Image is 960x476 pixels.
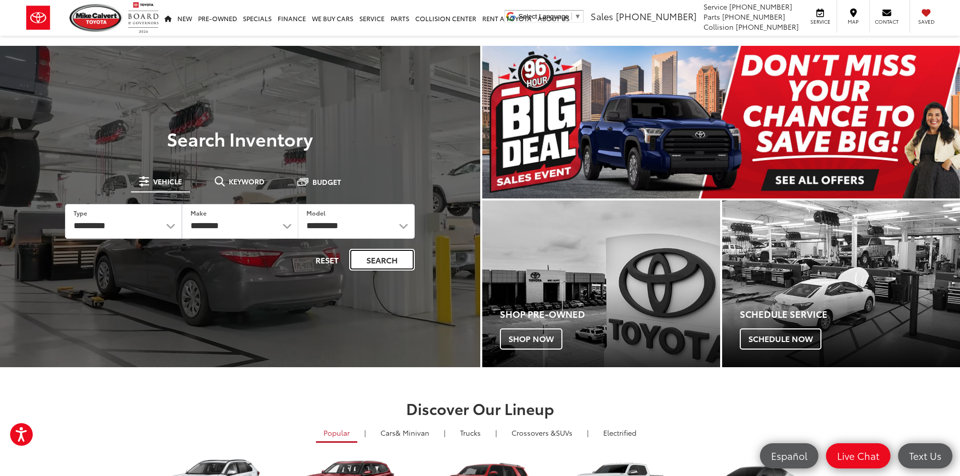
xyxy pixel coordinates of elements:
a: SUVs [504,424,580,441]
span: Service [703,2,727,12]
a: Cars [373,424,437,441]
span: Sales [591,10,613,23]
a: Shop Pre-Owned Shop Now [482,200,720,367]
span: [PHONE_NUMBER] [722,12,785,22]
span: Budget [312,178,341,185]
li: | [493,428,499,438]
a: Popular [316,424,357,443]
span: Vehicle [153,178,182,185]
span: [PHONE_NUMBER] [616,10,696,23]
a: Electrified [596,424,644,441]
span: Crossovers & [511,428,556,438]
span: [PHONE_NUMBER] [736,22,799,32]
button: Reset [307,249,347,270]
a: Trucks [453,424,488,441]
img: Mike Calvert Toyota [70,4,123,32]
label: Type [74,209,87,217]
li: | [362,428,368,438]
span: Live Chat [832,449,884,462]
span: Español [766,449,812,462]
h4: Schedule Service [740,309,960,319]
li: | [585,428,591,438]
a: Live Chat [826,443,890,468]
label: Make [190,209,207,217]
span: Parts [703,12,720,22]
h2: Discover Our Lineup [125,400,836,417]
a: Schedule Service Schedule Now [722,200,960,367]
div: Toyota [722,200,960,367]
h3: Search Inventory [42,128,438,149]
label: Model [306,209,326,217]
span: Text Us [904,449,946,462]
h4: Shop Pre-Owned [500,309,720,319]
a: Español [760,443,818,468]
span: Collision [703,22,734,32]
a: Text Us [898,443,952,468]
span: ▼ [574,13,581,20]
li: | [441,428,448,438]
span: [PHONE_NUMBER] [729,2,792,12]
span: Map [842,18,864,25]
span: Shop Now [500,328,562,350]
span: Schedule Now [740,328,821,350]
span: Contact [875,18,899,25]
span: Saved [915,18,937,25]
span: & Minivan [396,428,429,438]
span: Keyword [229,178,265,185]
button: Search [349,249,415,270]
span: Service [809,18,831,25]
div: Toyota [482,200,720,367]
